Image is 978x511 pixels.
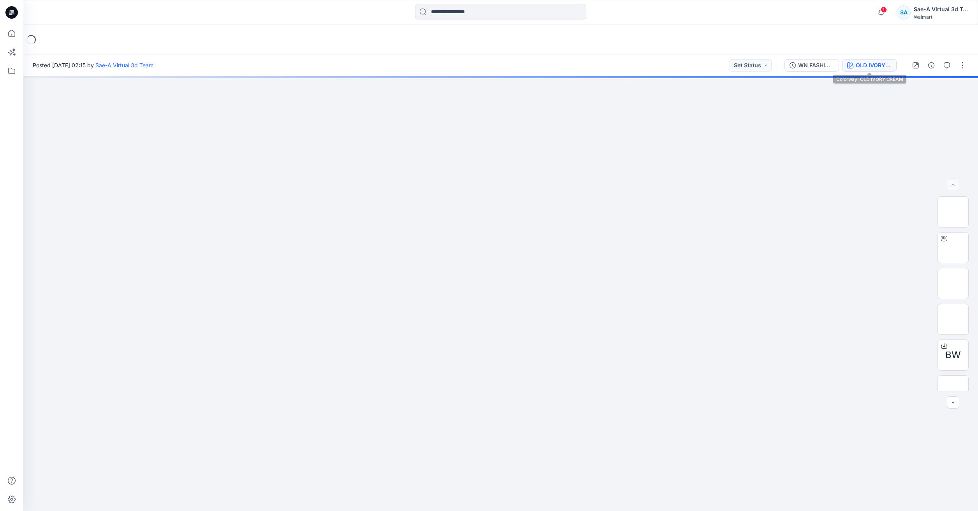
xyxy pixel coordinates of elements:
[881,7,887,13] span: 1
[897,5,911,19] div: SA
[842,59,897,72] button: OLD IVORY CREAM
[914,14,968,20] div: Walmart
[33,61,153,69] span: Posted [DATE] 02:15 by
[95,62,153,68] a: Sae-A Virtual 3d Team
[856,61,892,70] div: OLD IVORY CREAM
[945,348,961,362] span: BW
[798,61,834,70] div: WN FASHION BASIC TOP 2_FULL COLORWAYS
[785,59,839,72] button: WN FASHION BASIC TOP 2_FULL COLORWAYS
[925,59,938,72] button: Details
[914,5,968,14] div: Sae-A Virtual 3d Team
